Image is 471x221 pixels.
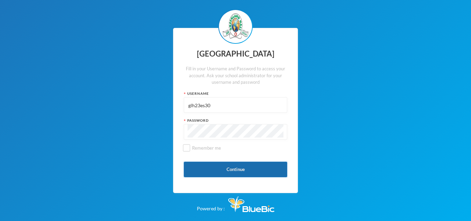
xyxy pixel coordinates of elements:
div: Fill in your Username and Password to access your account. Ask your school administrator for your... [184,66,287,86]
div: [GEOGRAPHIC_DATA] [184,47,287,61]
img: Bluebic [228,197,274,212]
div: Powered by : [197,193,274,212]
div: Username [184,91,287,96]
button: Continue [184,162,287,177]
span: Remember me [189,145,224,151]
div: Password [184,118,287,123]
